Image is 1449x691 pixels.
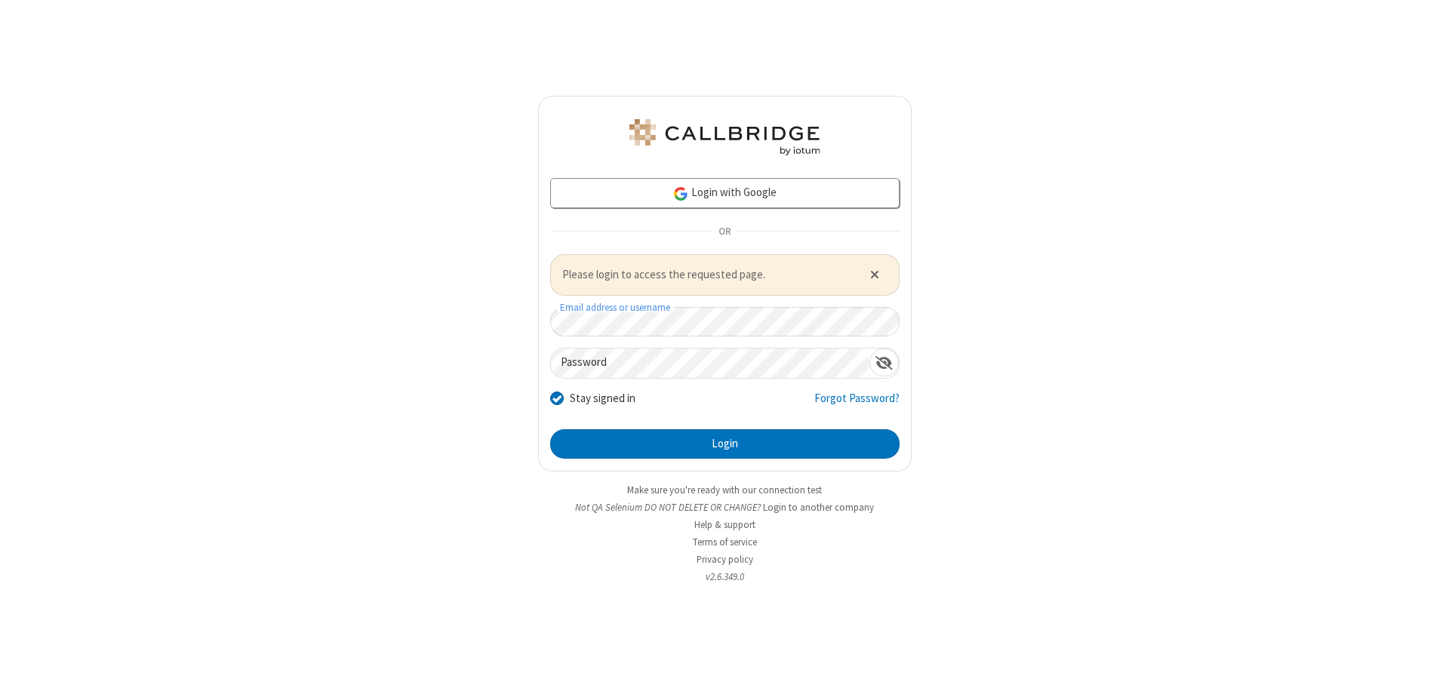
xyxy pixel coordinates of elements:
[869,349,899,376] div: Show password
[693,536,757,548] a: Terms of service
[814,390,900,419] a: Forgot Password?
[763,500,874,514] button: Login to another company
[550,429,900,459] button: Login
[627,484,822,496] a: Make sure you're ready with our connection test
[862,263,887,286] button: Close alert
[697,553,753,566] a: Privacy policy
[672,186,689,202] img: google-icon.png
[538,570,912,584] li: v2.6.349.0
[550,178,900,208] a: Login with Google
[626,119,823,155] img: QA Selenium DO NOT DELETE OR CHANGE
[712,221,737,242] span: OR
[551,349,869,378] input: Password
[694,518,755,531] a: Help & support
[538,500,912,514] li: Not QA Selenium DO NOT DELETE OR CHANGE?
[550,307,900,336] input: Email address or username
[570,390,635,407] label: Stay signed in
[562,266,851,284] span: Please login to access the requested page.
